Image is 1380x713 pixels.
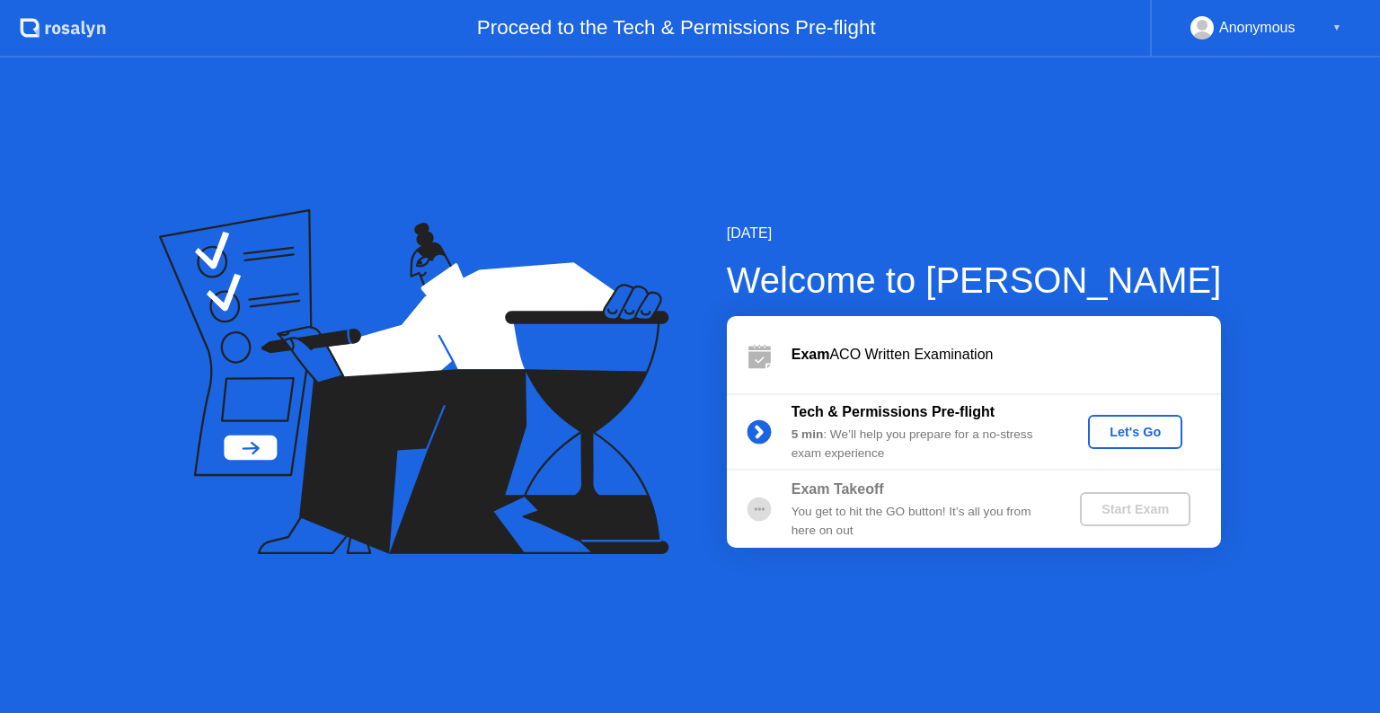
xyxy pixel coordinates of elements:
div: Let's Go [1095,425,1175,439]
div: : We’ll help you prepare for a no-stress exam experience [792,426,1050,462]
b: Tech & Permissions Pre-flight [792,404,995,419]
button: Let's Go [1088,415,1182,449]
div: [DATE] [727,223,1222,244]
div: You get to hit the GO button! It’s all you from here on out [792,503,1050,540]
button: Start Exam [1080,492,1190,526]
b: 5 min [792,427,824,441]
div: ACO Written Examination [792,344,1221,365]
div: Welcome to [PERSON_NAME] [727,253,1222,307]
b: Exam Takeoff [792,481,884,497]
div: ▼ [1332,16,1341,40]
div: Anonymous [1219,16,1296,40]
b: Exam [792,347,830,362]
div: Start Exam [1087,502,1183,516]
